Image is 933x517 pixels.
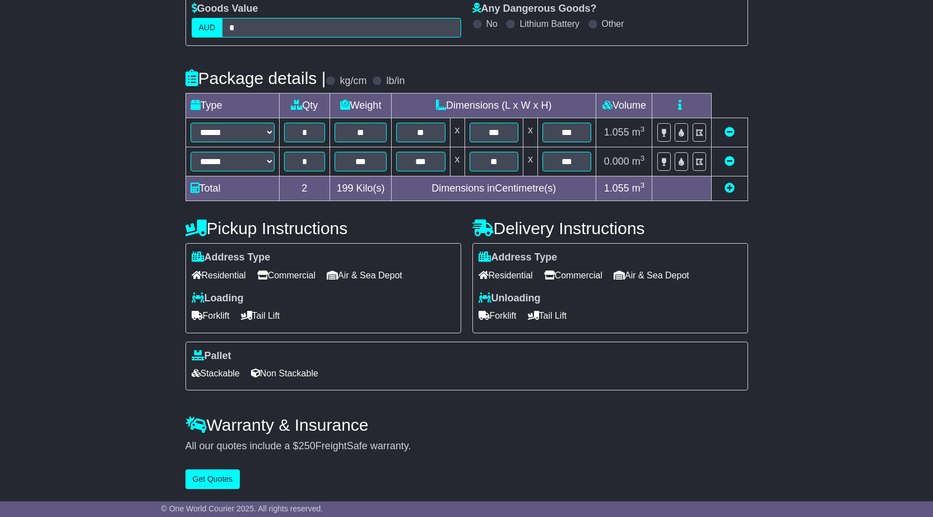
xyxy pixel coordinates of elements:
[327,267,402,284] span: Air & Sea Depot
[486,18,498,29] label: No
[185,69,326,87] h4: Package details |
[725,183,735,194] a: Add new item
[596,94,652,118] td: Volume
[604,156,629,167] span: 0.000
[479,292,541,305] label: Unloading
[632,183,645,194] span: m
[528,307,567,324] span: Tail Lift
[161,504,323,513] span: © One World Courier 2025. All rights reserved.
[192,18,223,38] label: AUD
[185,219,461,237] h4: Pickup Instructions
[185,94,279,118] td: Type
[640,181,645,189] sup: 3
[257,267,315,284] span: Commercial
[614,267,689,284] span: Air & Sea Depot
[450,118,465,147] td: x
[479,307,517,324] span: Forklift
[472,219,748,237] h4: Delivery Instructions
[392,94,596,118] td: Dimensions (L x W x H)
[337,183,354,194] span: 199
[299,440,315,451] span: 250
[523,147,537,176] td: x
[192,251,271,264] label: Address Type
[251,365,318,382] span: Non Stackable
[544,267,602,284] span: Commercial
[725,127,735,138] a: Remove this item
[279,176,330,201] td: 2
[185,416,748,434] h4: Warranty & Insurance
[602,18,624,29] label: Other
[479,251,558,264] label: Address Type
[392,176,596,201] td: Dimensions in Centimetre(s)
[192,350,231,362] label: Pallet
[192,307,230,324] span: Forklift
[725,156,735,167] a: Remove this item
[640,125,645,133] sup: 3
[450,147,465,176] td: x
[192,267,246,284] span: Residential
[386,75,405,87] label: lb/in
[192,3,258,15] label: Goods Value
[519,18,579,29] label: Lithium Battery
[192,365,240,382] span: Stackable
[472,3,597,15] label: Any Dangerous Goods?
[632,127,645,138] span: m
[330,176,392,201] td: Kilo(s)
[479,267,533,284] span: Residential
[185,469,240,489] button: Get Quotes
[185,176,279,201] td: Total
[640,154,645,162] sup: 3
[523,118,537,147] td: x
[340,75,366,87] label: kg/cm
[632,156,645,167] span: m
[192,292,244,305] label: Loading
[279,94,330,118] td: Qty
[185,440,748,453] div: All our quotes include a $ FreightSafe warranty.
[330,94,392,118] td: Weight
[241,307,280,324] span: Tail Lift
[604,183,629,194] span: 1.055
[604,127,629,138] span: 1.055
